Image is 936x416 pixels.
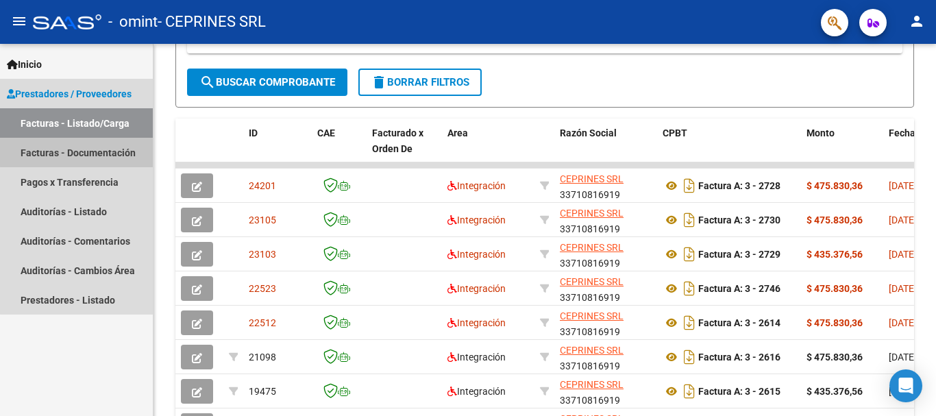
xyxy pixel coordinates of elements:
[447,180,506,191] span: Integración
[889,386,917,397] span: [DATE]
[806,352,863,363] strong: $ 475.830,36
[372,127,423,154] span: Facturado x Orden De
[806,317,863,328] strong: $ 475.830,36
[806,127,835,138] span: Monto
[371,76,469,88] span: Borrar Filtros
[108,7,158,37] span: - omint
[698,283,780,294] strong: Factura A: 3 - 2746
[447,215,506,225] span: Integración
[560,242,624,253] span: CEPRINES SRL
[358,69,482,96] button: Borrar Filtros
[249,317,276,328] span: 22512
[447,386,506,397] span: Integración
[680,209,698,231] i: Descargar documento
[560,240,652,269] div: 33710816919
[680,380,698,402] i: Descargar documento
[680,346,698,368] i: Descargar documento
[560,208,624,219] span: CEPRINES SRL
[657,119,801,179] datatable-header-cell: CPBT
[698,317,780,328] strong: Factura A: 3 - 2614
[698,386,780,397] strong: Factura A: 3 - 2615
[889,369,922,402] div: Open Intercom Messenger
[317,127,335,138] span: CAE
[447,283,506,294] span: Integración
[889,352,917,363] span: [DATE]
[243,119,312,179] datatable-header-cell: ID
[447,127,468,138] span: Area
[187,69,347,96] button: Buscar Comprobante
[249,127,258,138] span: ID
[698,215,780,225] strong: Factura A: 3 - 2730
[698,180,780,191] strong: Factura A: 3 - 2728
[806,386,863,397] strong: $ 435.376,56
[560,343,652,371] div: 33710816919
[249,283,276,294] span: 22523
[663,127,687,138] span: CPBT
[680,243,698,265] i: Descargar documento
[560,276,624,287] span: CEPRINES SRL
[806,283,863,294] strong: $ 475.830,36
[158,7,266,37] span: - CEPRINES SRL
[909,13,925,29] mat-icon: person
[367,119,442,179] datatable-header-cell: Facturado x Orden De
[806,215,863,225] strong: $ 475.830,36
[680,175,698,197] i: Descargar documento
[249,352,276,363] span: 21098
[801,119,883,179] datatable-header-cell: Monto
[889,317,917,328] span: [DATE]
[889,283,917,294] span: [DATE]
[249,180,276,191] span: 24201
[889,180,917,191] span: [DATE]
[560,274,652,303] div: 33710816919
[806,180,863,191] strong: $ 475.830,36
[560,127,617,138] span: Razón Social
[560,379,624,390] span: CEPRINES SRL
[680,312,698,334] i: Descargar documento
[698,249,780,260] strong: Factura A: 3 - 2729
[11,13,27,29] mat-icon: menu
[698,352,780,363] strong: Factura A: 3 - 2616
[199,74,216,90] mat-icon: search
[560,310,624,321] span: CEPRINES SRL
[447,317,506,328] span: Integración
[560,345,624,356] span: CEPRINES SRL
[7,86,132,101] span: Prestadores / Proveedores
[249,215,276,225] span: 23105
[560,173,624,184] span: CEPRINES SRL
[371,74,387,90] mat-icon: delete
[560,206,652,234] div: 33710816919
[199,76,335,88] span: Buscar Comprobante
[442,119,534,179] datatable-header-cell: Area
[447,352,506,363] span: Integración
[680,278,698,299] i: Descargar documento
[889,249,917,260] span: [DATE]
[560,308,652,337] div: 33710816919
[806,249,863,260] strong: $ 435.376,56
[249,386,276,397] span: 19475
[312,119,367,179] datatable-header-cell: CAE
[554,119,657,179] datatable-header-cell: Razón Social
[560,377,652,406] div: 33710816919
[889,215,917,225] span: [DATE]
[7,57,42,72] span: Inicio
[447,249,506,260] span: Integración
[249,249,276,260] span: 23103
[560,171,652,200] div: 33710816919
